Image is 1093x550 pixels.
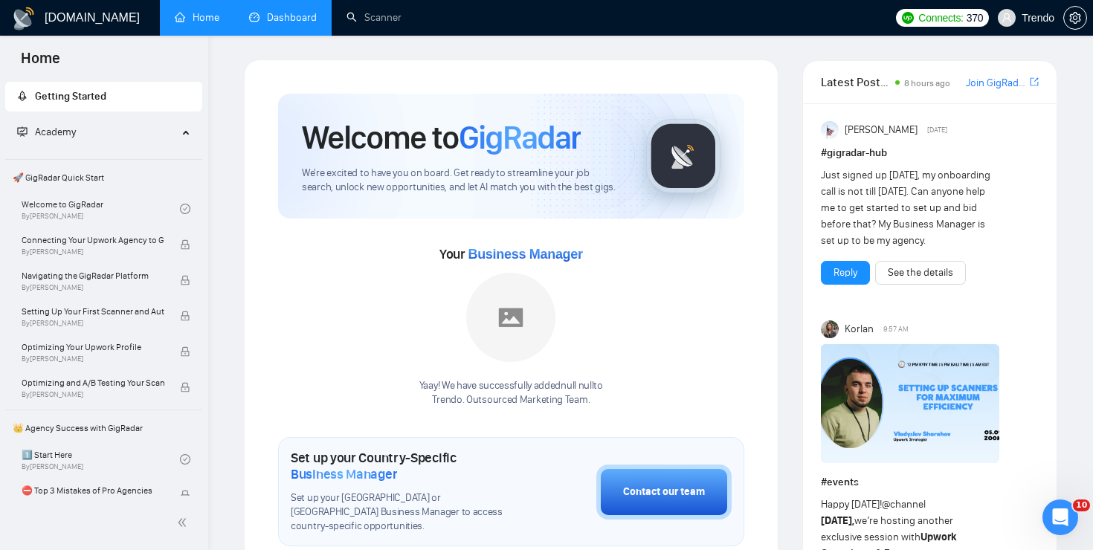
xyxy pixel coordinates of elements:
span: Optimizing and A/B Testing Your Scanner for Better Results [22,375,164,390]
span: user [1002,13,1012,23]
a: Reply [834,265,857,281]
span: lock [180,382,190,392]
h1: # gigradar-hub [821,145,1039,161]
a: setting [1063,12,1087,24]
span: lock [180,239,190,250]
span: lock [180,275,190,285]
span: 10 [1073,499,1090,511]
span: 370 [967,10,983,26]
span: GigRadar [459,117,581,158]
a: 1️⃣ Start HereBy[PERSON_NAME] [22,443,180,476]
div: Yaay! We have successfully added null null to [419,379,603,407]
span: Set up your [GEOGRAPHIC_DATA] or [GEOGRAPHIC_DATA] Business Manager to access country-specific op... [291,491,522,534]
strong: [DATE], [821,514,854,527]
span: Connects: [918,10,963,26]
a: homeHome [175,11,219,24]
span: Academy [17,126,76,138]
span: 9:57 AM [883,323,909,336]
a: Join GigRadar Slack Community [966,75,1027,91]
img: gigradar-logo.png [646,119,720,193]
span: setting [1064,12,1086,24]
span: 👑 Agency Success with GigRadar [7,413,201,443]
iframe: Intercom live chat [1042,499,1078,535]
span: Optimizing Your Upwork Profile [22,340,164,355]
span: By [PERSON_NAME] [22,283,164,292]
a: Welcome to GigRadarBy[PERSON_NAME] [22,192,180,225]
span: lock [180,346,190,357]
span: Connecting Your Upwork Agency to GigRadar [22,233,164,247]
span: ⛔ Top 3 Mistakes of Pro Agencies [22,483,164,498]
span: @channel [882,498,926,511]
span: Korlan [845,321,874,337]
span: Academy [35,126,76,138]
button: setting [1063,6,1087,30]
span: [PERSON_NAME] [845,122,918,138]
p: Trendo. Outsourced Marketing Team . [419,393,603,407]
span: Business Manager [468,247,582,262]
h1: Set up your Country-Specific [291,450,522,482]
span: 8 hours ago [904,78,950,88]
span: Home [9,48,72,79]
span: By [PERSON_NAME] [22,319,164,328]
span: Navigating the GigRadar Platform [22,268,164,283]
span: By [PERSON_NAME] [22,355,164,363]
a: export [1030,75,1039,89]
img: Anisuzzaman Khan [821,121,839,139]
span: fund-projection-screen [17,126,28,137]
button: Reply [821,261,870,285]
img: placeholder.png [466,273,555,362]
span: Business Manager [291,466,397,482]
span: double-left [177,515,192,530]
img: upwork-logo.png [902,12,914,24]
li: Getting Started [5,82,202,111]
span: check-circle [180,204,190,214]
span: Setting Up Your First Scanner and Auto-Bidder [22,304,164,319]
span: 🚀 GigRadar Quick Start [7,163,201,192]
div: Contact our team [623,484,705,500]
span: export [1030,76,1039,88]
h1: Welcome to [302,117,581,158]
span: Your [439,246,583,262]
a: dashboardDashboard [249,11,317,24]
img: Korlan [821,320,839,338]
span: lock [180,490,190,500]
h1: # events [821,474,1039,491]
img: logo [12,7,36,30]
span: rocket [17,91,28,101]
span: check-circle [180,454,190,465]
span: By [PERSON_NAME] [22,247,164,256]
span: By [PERSON_NAME] [22,390,164,399]
img: F09DP4X9C49-Event%20with%20Vlad%20Sharahov.png [821,344,999,463]
button: Contact our team [596,465,732,520]
span: Latest Posts from the GigRadar Community [821,73,892,91]
a: See the details [888,265,953,281]
div: Just signed up [DATE], my onboarding call is not till [DATE]. Can anyone help me to get started t... [821,167,996,249]
span: [DATE] [927,123,947,137]
span: We're excited to have you on board. Get ready to streamline your job search, unlock new opportuni... [302,166,622,195]
button: See the details [875,261,966,285]
span: Getting Started [35,90,106,103]
span: lock [180,311,190,321]
a: searchScanner [346,11,402,24]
